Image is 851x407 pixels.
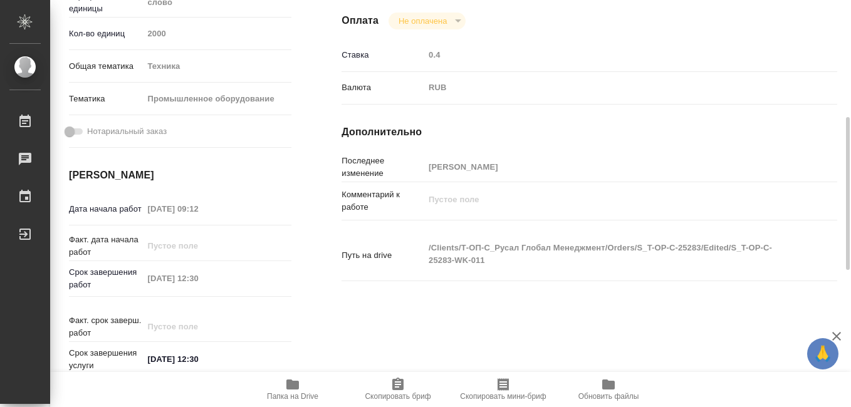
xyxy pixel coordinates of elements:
p: Последнее изменение [342,155,424,180]
textarea: /Clients/Т-ОП-С_Русал Глобал Менеджмент/Orders/S_T-OP-C-25283/Edited/S_T-OP-C-25283-WK-011 [424,237,796,271]
p: Комментарий к работе [342,188,424,214]
input: ✎ Введи что-нибудь [143,350,253,368]
p: Дата начала работ [69,203,143,215]
p: Срок завершения работ [69,266,143,291]
input: Пустое поле [143,237,253,255]
button: Обновить файлы [556,372,661,407]
span: 🙏 [812,341,833,367]
p: Валюта [342,81,424,94]
span: Папка на Drive [267,392,318,401]
span: Скопировать бриф [365,392,431,401]
button: Не оплачена [395,16,451,26]
span: Скопировать мини-бриф [460,392,546,401]
input: Пустое поле [424,46,796,64]
input: Пустое поле [143,317,253,336]
input: Пустое поле [143,269,253,287]
p: Срок завершения услуги [69,347,143,372]
span: Обновить файлы [578,392,639,401]
p: Общая тематика [69,60,143,73]
button: Скопировать бриф [345,372,451,407]
button: Папка на Drive [240,372,345,407]
div: Промышленное оборудование [143,88,291,110]
div: Не оплачена [389,13,466,29]
div: RUB [424,77,796,98]
p: Тематика [69,93,143,105]
p: Ставка [342,49,424,61]
input: Пустое поле [143,200,253,218]
p: Факт. срок заверш. работ [69,314,143,339]
h4: Оплата [342,13,379,28]
p: Путь на drive [342,249,424,262]
button: Скопировать мини-бриф [451,372,556,407]
div: Техника [143,56,291,77]
button: 🙏 [807,338,838,369]
p: Факт. дата начала работ [69,234,143,259]
h4: Дополнительно [342,125,837,140]
h4: [PERSON_NAME] [69,168,291,183]
input: Пустое поле [424,158,796,176]
input: Пустое поле [143,24,291,43]
span: Нотариальный заказ [87,125,167,138]
p: Кол-во единиц [69,28,143,40]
